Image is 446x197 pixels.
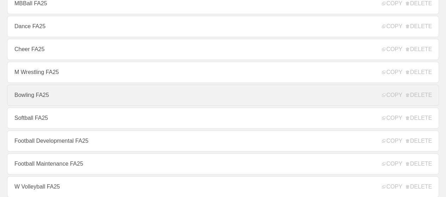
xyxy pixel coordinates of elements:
a: Football Maintenance FA25 [7,153,439,174]
span: COPY [382,23,402,30]
span: DELETE [406,23,432,30]
span: DELETE [406,46,432,53]
span: COPY [382,69,402,75]
span: DELETE [406,0,432,7]
a: Bowling FA25 [7,85,439,106]
a: Cheer FA25 [7,39,439,60]
a: Softball FA25 [7,107,439,129]
iframe: Chat Widget [319,115,446,197]
span: COPY [382,0,402,7]
a: M Wrestling FA25 [7,62,439,83]
span: DELETE [406,69,432,75]
span: COPY [382,115,402,121]
span: DELETE [406,115,432,121]
span: COPY [382,46,402,53]
span: COPY [382,92,402,98]
a: Football Developmental FA25 [7,130,439,152]
span: DELETE [406,92,432,98]
a: Dance FA25 [7,16,439,37]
